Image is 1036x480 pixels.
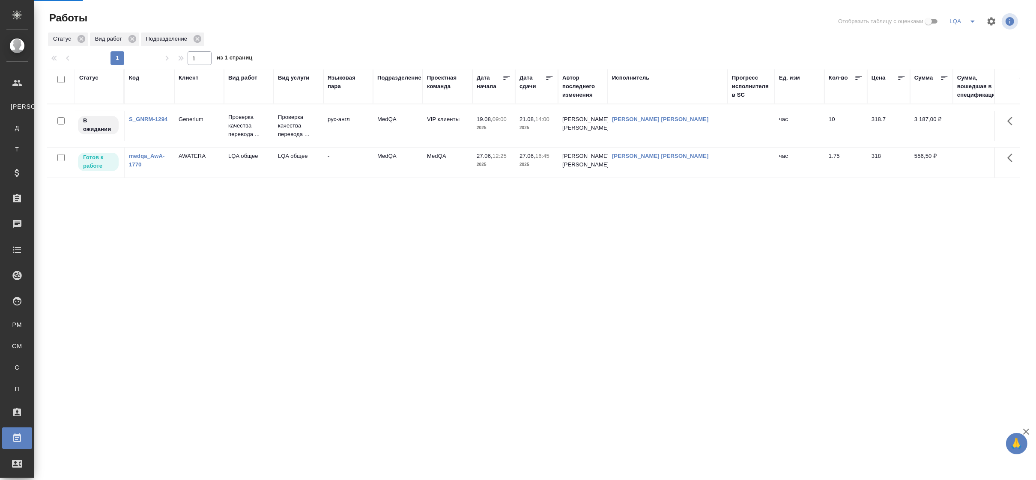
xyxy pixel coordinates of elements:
a: [PERSON_NAME] [6,98,28,115]
p: 2025 [519,160,554,169]
p: AWATERA [179,152,220,160]
span: С [11,363,24,372]
td: 318.7 [867,111,910,141]
div: Автор последнего изменения [562,74,603,99]
div: Клиент [179,74,198,82]
a: medqa_AwA-1770 [129,153,165,168]
span: Посмотреть информацию [1002,13,1020,30]
a: [PERSON_NAME] [PERSON_NAME] [612,116,709,122]
span: 🙏 [1009,435,1024,453]
div: Исполнитель может приступить к работе [77,152,119,172]
td: VIP клиенты [423,111,472,141]
p: LQA общее [228,152,269,160]
a: П [6,380,28,397]
p: Generium [179,115,220,124]
p: В ожидании [83,116,113,133]
p: Готов к работе [83,153,113,170]
span: [PERSON_NAME] [11,102,24,111]
a: Д [6,119,28,136]
div: Сумма [914,74,933,82]
div: Вид услуги [278,74,310,82]
p: 16:45 [535,153,549,159]
td: 10 [824,111,867,141]
a: CM [6,338,28,355]
td: MedQA [373,148,423,178]
td: 556,50 ₽ [910,148,953,178]
div: Дата сдачи [519,74,545,91]
p: Статус [53,35,74,43]
p: 2025 [477,160,511,169]
div: split button [947,15,981,28]
td: MedQA [373,111,423,141]
span: Т [11,145,24,154]
td: [PERSON_NAME] [PERSON_NAME] [558,148,608,178]
div: Прогресс исполнителя в SC [732,74,770,99]
span: Д [11,124,24,132]
span: Настроить таблицу [981,11,1002,32]
td: 1.75 [824,148,867,178]
div: Языковая пара [328,74,369,91]
div: Проектная команда [427,74,468,91]
a: S_GNRM-1294 [129,116,167,122]
span: П [11,385,24,393]
div: Исполнитель назначен, приступать к работе пока рано [77,115,119,135]
td: час [775,111,824,141]
button: Здесь прячутся важные кнопки [1002,148,1023,168]
td: MedQA [423,148,472,178]
button: 🙏 [1006,433,1027,454]
div: Подразделение [377,74,421,82]
p: LQA общее [278,152,319,160]
p: 2025 [477,124,511,132]
div: Сумма, вошедшая в спецификацию [957,74,1000,99]
div: Ед. изм [779,74,800,82]
td: час [775,148,824,178]
p: 21.08, [519,116,535,122]
div: Вид работ [90,33,139,46]
a: PM [6,316,28,333]
td: - [323,148,373,178]
td: 3 187,00 ₽ [910,111,953,141]
span: PM [11,320,24,329]
p: Вид работ [95,35,125,43]
a: Т [6,141,28,158]
p: Подразделение [146,35,190,43]
span: из 1 страниц [217,53,253,65]
div: Вид работ [228,74,257,82]
div: Дата начала [477,74,502,91]
p: 14:00 [535,116,549,122]
div: Исполнитель [612,74,650,82]
p: Проверка качества перевода ... [278,113,319,139]
span: Отобразить таблицу с оценками [838,17,923,26]
div: Статус [79,74,99,82]
div: Цена [872,74,886,82]
span: Работы [47,11,87,25]
div: Кол-во [829,74,848,82]
div: Статус [48,33,88,46]
p: Проверка качества перевода ... [228,113,269,139]
div: Код [129,74,139,82]
p: 12:25 [493,153,507,159]
td: 318 [867,148,910,178]
a: [PERSON_NAME] [PERSON_NAME] [612,153,709,159]
p: 27.06, [477,153,493,159]
span: CM [11,342,24,350]
div: Подразделение [141,33,204,46]
td: [PERSON_NAME] [PERSON_NAME] [558,111,608,141]
a: С [6,359,28,376]
p: 27.06, [519,153,535,159]
button: Здесь прячутся важные кнопки [1002,111,1023,131]
p: 2025 [519,124,554,132]
td: рус-англ [323,111,373,141]
p: 09:00 [493,116,507,122]
p: 19.08, [477,116,493,122]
